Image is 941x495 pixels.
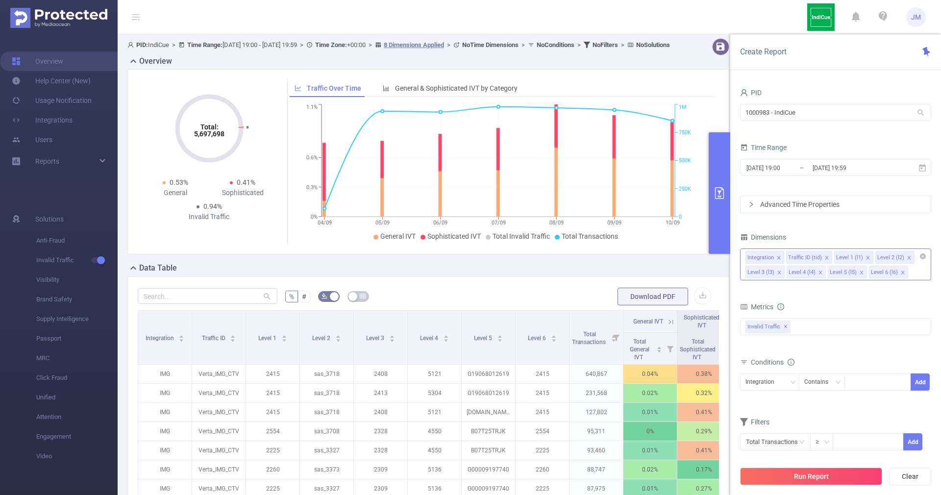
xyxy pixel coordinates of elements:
[816,434,826,450] div: ≥
[680,338,716,361] span: Total Sophisticated IVT
[281,334,287,340] div: Sort
[623,384,677,402] p: 0.02%
[35,209,64,229] span: Solutions
[677,441,731,460] p: 0.41%
[528,335,547,342] span: Level 6
[836,251,863,264] div: Level 1 (l1)
[444,41,453,49] span: >
[433,220,447,226] tspan: 06/09
[136,41,148,49] b: PID:
[677,460,731,479] p: 0.17%
[776,255,781,261] i: icon: close
[630,338,649,361] span: Total General IVT
[777,270,782,276] i: icon: close
[677,403,731,421] p: 0.41%
[748,201,754,207] i: icon: right
[312,335,332,342] span: Level 2
[127,42,136,48] i: icon: user
[784,321,788,333] span: ✕
[258,335,278,342] span: Level 1
[139,262,177,274] h2: Data Table
[246,422,299,441] p: 2554
[297,41,306,49] span: >
[623,403,677,421] p: 0.01%
[246,441,299,460] p: 2225
[812,161,891,174] input: End date
[462,422,515,441] p: B07T25TRJK
[12,130,52,149] a: Users
[623,365,677,383] p: 0.04%
[824,255,829,261] i: icon: close
[138,384,192,402] p: IMG
[354,365,407,383] p: 2408
[389,334,395,340] div: Sort
[911,7,921,27] span: JM
[366,335,386,342] span: Level 3
[138,403,192,421] p: IMG
[300,441,353,460] p: sas_3327
[360,293,366,299] i: icon: table
[516,365,569,383] p: 2415
[36,329,118,348] span: Passport
[300,422,353,441] p: sas_3708
[443,338,448,341] i: icon: caret-down
[875,251,915,264] li: Level 2 (l2)
[179,338,184,341] i: icon: caret-down
[830,266,857,279] div: Level 5 (l5)
[427,232,481,240] span: Sophisticated IVT
[788,251,822,264] div: Traffic ID (tid)
[315,41,347,49] b: Time Zone:
[745,266,785,278] li: Level 3 (l3)
[354,460,407,479] p: 2309
[551,338,556,341] i: icon: caret-down
[516,384,569,402] p: 2415
[300,365,353,383] p: sas_3718
[138,422,192,441] p: IMG
[311,214,318,220] tspan: 0%
[551,334,557,340] div: Sort
[281,338,287,341] i: icon: caret-down
[657,345,662,348] i: icon: caret-up
[789,266,816,279] div: Level 4 (l4)
[10,8,107,28] img: Protected Media
[246,460,299,479] p: 2260
[209,188,277,198] div: Sophisticated
[202,335,227,342] span: Traffic ID
[12,71,91,91] a: Help Center (New)
[462,460,515,479] p: G00009197740
[903,433,922,450] button: Add
[549,220,563,226] tspan: 08/09
[824,439,830,446] i: icon: down
[633,318,663,325] span: General IVT
[777,303,784,310] i: icon: info-circle
[179,334,184,337] i: icon: caret-up
[747,266,774,279] div: Level 3 (l3)
[656,345,662,351] div: Sort
[36,407,118,427] span: Attention
[178,334,184,340] div: Sort
[745,161,825,174] input: Start date
[920,253,926,259] i: icon: close-circle
[138,288,277,304] input: Search...
[192,441,246,460] p: Verta_IMG_CTV
[246,384,299,402] p: 2415
[307,84,361,92] span: Traffic Over Time
[747,251,774,264] div: Integration
[169,41,178,49] span: >
[740,418,769,426] span: Filters
[354,441,407,460] p: 2328
[317,220,331,226] tspan: 04/09
[537,41,574,49] b: No Conditions
[306,184,318,191] tspan: 0.3%
[295,85,301,92] i: icon: line-chart
[237,178,255,186] span: 0.41%
[677,365,731,383] p: 0.38%
[745,374,781,390] div: Integration
[493,232,550,240] span: Total Invalid Traffic
[618,288,688,305] button: Download PDF
[835,379,841,386] i: icon: down
[663,333,677,364] i: Filter menu
[516,422,569,441] p: 2554
[408,403,461,421] p: 5121
[679,129,691,136] tspan: 750K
